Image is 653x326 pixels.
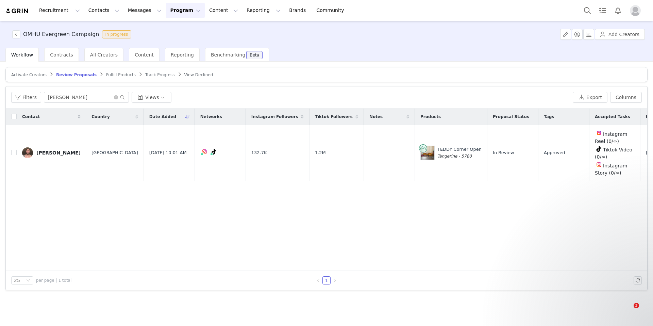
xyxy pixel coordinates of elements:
li: Next Page [331,276,339,284]
div: Beta [250,53,259,57]
button: Content [205,3,242,18]
button: Search [580,3,595,18]
span: 1.2M [315,149,326,156]
span: 132.7K [251,149,267,156]
i: icon: right [333,279,337,283]
span: [object Object] [12,30,134,38]
a: Tasks [595,3,610,18]
span: Date Added [149,114,176,120]
span: per page | 1 total [36,277,71,283]
span: Products [420,114,441,120]
button: Program [166,3,205,18]
span: All Creators [90,52,118,58]
span: Tags [544,114,554,120]
button: Filters [11,92,41,103]
button: Profile [626,5,648,16]
span: View Declined [184,72,213,77]
img: instagram.svg [202,149,207,154]
span: Approved [544,149,565,156]
iframe: Intercom live chat [620,303,636,319]
img: 3a71659f-d5d5-4ef3-8936-eeeed9b159d0.jpg [22,147,33,158]
span: Track Progress [145,72,174,77]
img: grin logo [5,8,29,14]
button: Columns [610,92,642,103]
button: Notifications [610,3,625,18]
i: icon: search [120,95,125,100]
span: Tiktok Followers [315,114,353,120]
span: 3 [634,303,639,308]
i: icon: close-circle [114,95,118,99]
button: Export [573,92,607,103]
span: Content [135,52,154,58]
img: instagram-reels.svg [596,130,602,136]
span: Instagram Story (0/∞) [595,163,627,176]
span: Activate Creators [11,72,47,77]
li: 1 [322,276,331,284]
button: Views [132,92,171,103]
iframe: Intercom notifications message [510,260,646,308]
button: Messages [124,3,166,18]
img: Product Image [421,146,434,160]
span: In progress [102,30,132,38]
a: Brands [285,3,312,18]
span: Benchmarking [211,52,245,58]
button: Add Creators [595,29,645,40]
span: Workflow [11,52,33,58]
div: 25 [14,277,20,284]
span: [GEOGRAPHIC_DATA] [91,149,138,156]
i: icon: down [26,278,30,283]
span: Tiktok Video (0/∞) [595,147,632,160]
span: [DATE] 10:01 AM [149,149,187,156]
input: Search... [44,92,129,103]
span: Tangerine - 5780 [437,154,472,159]
button: Reporting [242,3,285,18]
span: Notes [369,114,383,120]
span: Accepted Tasks [595,114,630,120]
span: Contracts [50,52,73,58]
span: Fulfill Products [106,72,136,77]
span: Reporting [171,52,194,58]
div: TEDDY Corner Open [437,146,482,159]
a: 1 [323,277,330,284]
h3: OMHU Evergreen Campaign [23,30,99,38]
button: Recruitment [35,3,84,18]
span: Instagram Reel (0/∞) [595,131,627,144]
li: Previous Page [314,276,322,284]
button: Contacts [84,3,123,18]
span: Instagram Followers [251,114,298,120]
img: placeholder-profile.jpg [630,5,641,16]
span: Proposal Status [493,114,529,120]
span: In Review [493,149,514,156]
span: Contact [22,114,40,120]
a: [PERSON_NAME] [22,147,81,158]
img: instagram.svg [596,162,602,167]
div: [PERSON_NAME] [36,150,81,156]
i: icon: left [316,279,320,283]
a: Community [313,3,351,18]
span: Review Proposals [56,72,97,77]
span: Networks [200,114,222,120]
span: Country [91,114,110,120]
